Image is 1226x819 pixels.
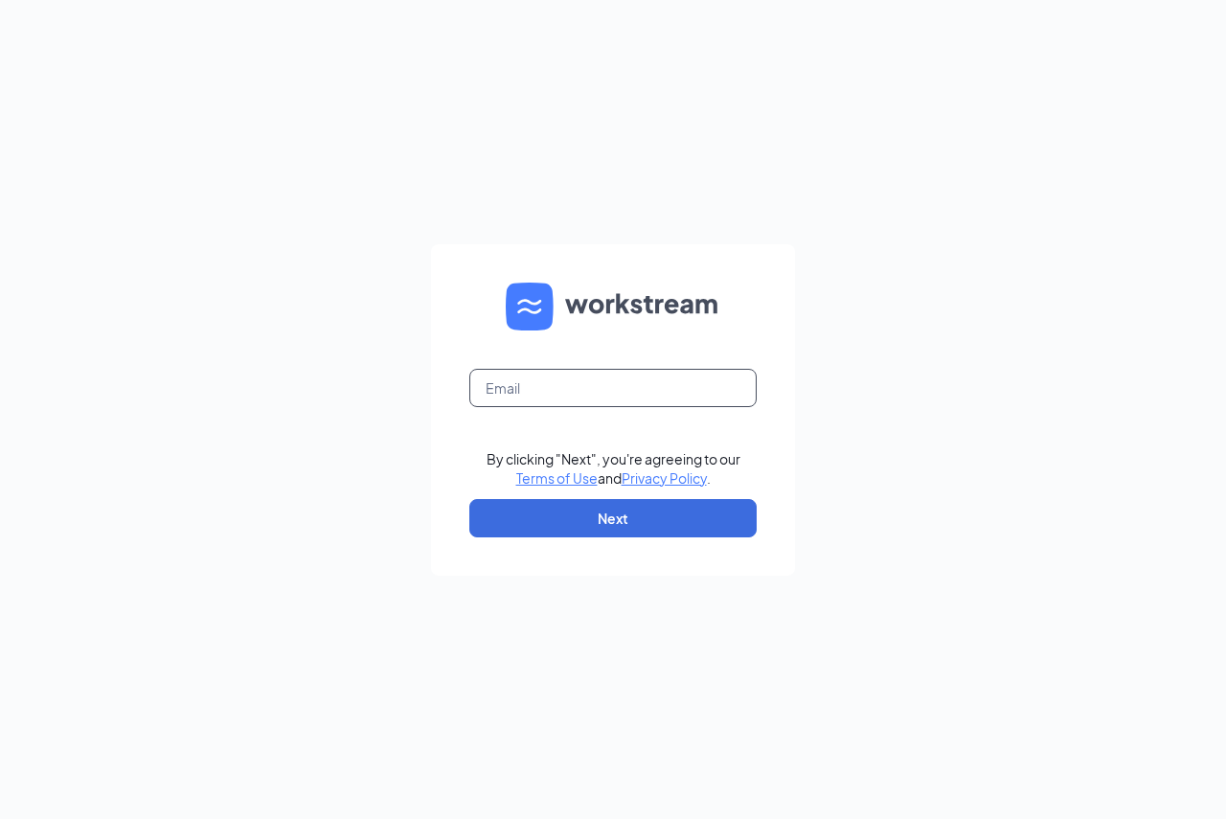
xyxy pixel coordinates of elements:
[487,449,740,488] div: By clicking "Next", you're agreeing to our and .
[622,469,707,487] a: Privacy Policy
[516,469,598,487] a: Terms of Use
[506,283,720,330] img: WS logo and Workstream text
[469,369,757,407] input: Email
[469,499,757,537] button: Next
